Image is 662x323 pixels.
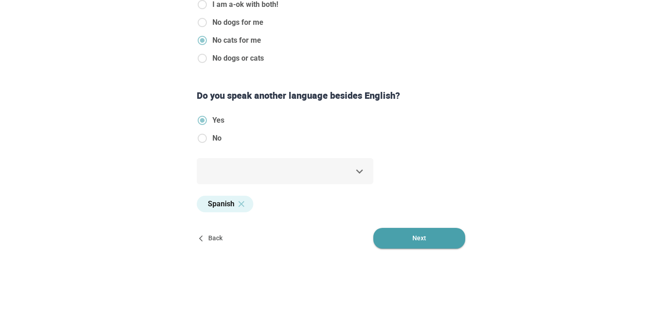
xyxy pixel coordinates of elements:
[212,35,261,46] span: No cats for me
[212,53,264,64] span: No dogs or cats
[212,133,222,144] span: No
[212,17,263,28] span: No dogs for me
[197,228,226,249] button: Back
[208,199,234,210] span: Spanish
[212,115,224,126] span: Yes
[193,89,469,102] div: Do you speak another language besides English?
[197,196,253,212] div: Spanish
[197,158,373,184] div: Spanish, Spanish
[373,228,465,249] button: Next
[197,115,232,151] div: knowsOtherLanguage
